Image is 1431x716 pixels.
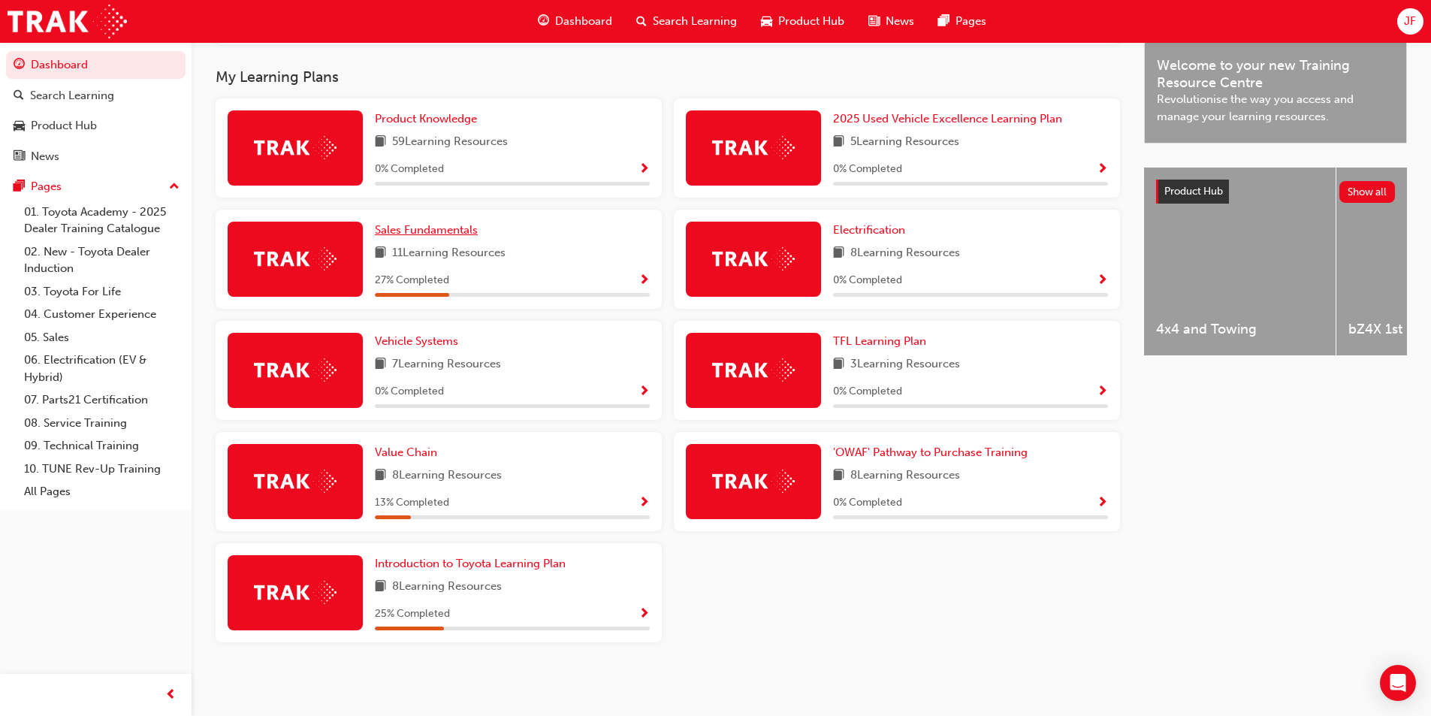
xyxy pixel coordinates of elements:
[375,334,458,348] span: Vehicle Systems
[1164,185,1223,198] span: Product Hub
[375,578,386,597] span: book-icon
[375,223,478,237] span: Sales Fundamentals
[375,161,444,178] span: 0 % Completed
[926,6,998,37] a: pages-iconPages
[392,467,502,485] span: 8 Learning Resources
[375,557,566,570] span: Introduction to Toyota Learning Plan
[14,59,25,72] span: guage-icon
[833,467,844,485] span: book-icon
[6,173,186,201] button: Pages
[833,333,932,350] a: TFL Learning Plan
[856,6,926,37] a: news-iconNews
[639,271,650,290] button: Show Progress
[6,143,186,171] a: News
[749,6,856,37] a: car-iconProduct Hub
[833,223,905,237] span: Electrification
[712,247,795,270] img: Trak
[639,385,650,399] span: Show Progress
[636,12,647,31] span: search-icon
[8,5,127,38] img: Trak
[18,349,186,388] a: 06. Electrification (EV & Hybrid)
[375,494,449,512] span: 13 % Completed
[31,117,97,134] div: Product Hub
[833,110,1068,128] a: 2025 Used Vehicle Excellence Learning Plan
[833,494,902,512] span: 0 % Completed
[375,112,477,125] span: Product Knowledge
[375,272,449,289] span: 27 % Completed
[1097,163,1108,177] span: Show Progress
[624,6,749,37] a: search-iconSearch Learning
[833,161,902,178] span: 0 % Completed
[18,458,186,481] a: 10. TUNE Rev-Up Training
[375,555,572,572] a: Introduction to Toyota Learning Plan
[375,446,437,459] span: Value Chain
[639,160,650,179] button: Show Progress
[639,274,650,288] span: Show Progress
[18,303,186,326] a: 04. Customer Experience
[1156,180,1395,204] a: Product HubShow all
[555,13,612,30] span: Dashboard
[1097,271,1108,290] button: Show Progress
[712,136,795,159] img: Trak
[653,13,737,30] span: Search Learning
[254,136,337,159] img: Trak
[833,383,902,400] span: 0 % Completed
[254,247,337,270] img: Trak
[1097,385,1108,399] span: Show Progress
[639,605,650,624] button: Show Progress
[30,87,114,104] div: Search Learning
[392,355,501,374] span: 7 Learning Resources
[375,244,386,263] span: book-icon
[538,12,549,31] span: guage-icon
[639,608,650,621] span: Show Progress
[1380,665,1416,701] div: Open Intercom Messenger
[833,222,911,239] a: Electrification
[18,240,186,280] a: 02. New - Toyota Dealer Induction
[375,606,450,623] span: 25 % Completed
[1404,13,1416,30] span: JF
[392,133,508,152] span: 59 Learning Resources
[761,12,772,31] span: car-icon
[639,497,650,510] span: Show Progress
[6,82,186,110] a: Search Learning
[1097,382,1108,401] button: Show Progress
[392,578,502,597] span: 8 Learning Resources
[833,334,926,348] span: TFL Learning Plan
[375,110,483,128] a: Product Knowledge
[868,12,880,31] span: news-icon
[1339,181,1396,203] button: Show all
[1144,168,1336,355] a: 4x4 and Towing
[639,494,650,512] button: Show Progress
[833,355,844,374] span: book-icon
[31,148,59,165] div: News
[850,133,959,152] span: 5 Learning Resources
[1097,160,1108,179] button: Show Progress
[254,581,337,604] img: Trak
[6,112,186,140] a: Product Hub
[14,180,25,194] span: pages-icon
[14,119,25,133] span: car-icon
[712,470,795,493] img: Trak
[778,13,844,30] span: Product Hub
[14,150,25,164] span: news-icon
[1097,497,1108,510] span: Show Progress
[392,244,506,263] span: 11 Learning Resources
[833,446,1028,459] span: 'OWAF' Pathway to Purchase Training
[1097,494,1108,512] button: Show Progress
[833,133,844,152] span: book-icon
[18,388,186,412] a: 07. Parts21 Certification
[6,48,186,173] button: DashboardSearch LearningProduct HubNews
[18,412,186,435] a: 08. Service Training
[1397,8,1423,35] button: JF
[639,163,650,177] span: Show Progress
[938,12,949,31] span: pages-icon
[375,467,386,485] span: book-icon
[850,467,960,485] span: 8 Learning Resources
[886,13,914,30] span: News
[18,480,186,503] a: All Pages
[375,222,484,239] a: Sales Fundamentals
[375,133,386,152] span: book-icon
[639,382,650,401] button: Show Progress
